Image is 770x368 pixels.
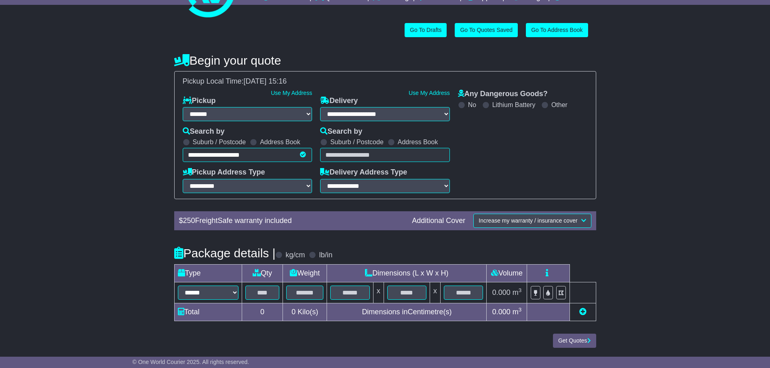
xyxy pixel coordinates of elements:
[430,282,441,303] td: x
[260,138,300,146] label: Address Book
[174,264,242,282] td: Type
[513,308,522,316] span: m
[183,217,195,225] span: 250
[373,282,384,303] td: x
[133,359,249,365] span: © One World Courier 2025. All rights reserved.
[174,246,276,260] h4: Package details |
[179,77,592,86] div: Pickup Local Time:
[398,138,438,146] label: Address Book
[513,288,522,297] span: m
[174,303,242,321] td: Total
[405,23,447,37] a: Go To Drafts
[492,288,511,297] span: 0.000
[492,101,536,109] label: Lithium Battery
[519,307,522,313] sup: 3
[330,138,384,146] label: Suburb / Postcode
[487,264,527,282] td: Volume
[174,54,596,67] h4: Begin your quote
[473,214,591,228] button: Increase my warranty / insurance cover
[244,77,287,85] span: [DATE] 15:16
[458,90,548,99] label: Any Dangerous Goods?
[468,101,476,109] label: No
[327,264,487,282] td: Dimensions (L x W x H)
[242,303,283,321] td: 0
[283,264,327,282] td: Weight
[283,303,327,321] td: Kilo(s)
[271,90,312,96] a: Use My Address
[320,127,362,136] label: Search by
[479,217,577,224] span: Increase my warranty / insurance cover
[193,138,246,146] label: Suburb / Postcode
[320,168,407,177] label: Delivery Address Type
[183,127,225,136] label: Search by
[242,264,283,282] td: Qty
[408,217,469,225] div: Additional Cover
[551,101,567,109] label: Other
[492,308,511,316] span: 0.000
[519,287,522,293] sup: 3
[320,97,358,105] label: Delivery
[319,251,332,260] label: lb/in
[183,168,265,177] label: Pickup Address Type
[327,303,487,321] td: Dimensions in Centimetre(s)
[175,217,408,225] div: $ FreightSafe warranty included
[285,251,305,260] label: kg/cm
[291,308,295,316] span: 0
[455,23,518,37] a: Go To Quotes Saved
[183,97,216,105] label: Pickup
[553,334,596,348] button: Get Quotes
[526,23,588,37] a: Go To Address Book
[579,308,586,316] a: Add new item
[409,90,450,96] a: Use My Address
